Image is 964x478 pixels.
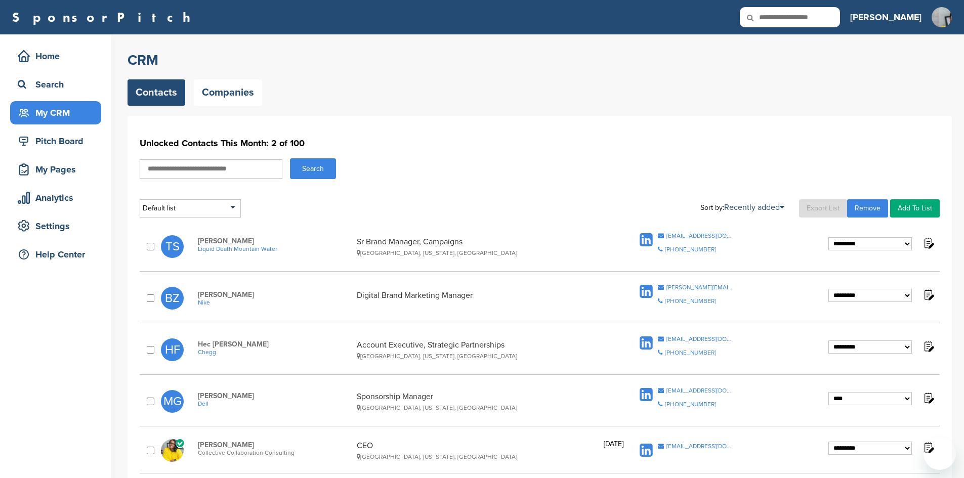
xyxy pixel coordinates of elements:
a: Export List [799,199,847,218]
a: Home [10,45,101,68]
a: Recently added [724,202,784,212]
a: Companies [194,79,262,106]
img: Notes [922,392,935,404]
img: Untitled design (1) [161,439,184,462]
span: [PERSON_NAME] [198,441,352,449]
a: Contacts [128,79,185,106]
span: [EMAIL_ADDRESS][DOMAIN_NAME] [666,443,734,449]
div: Sort by: [700,203,784,211]
span: MG [161,390,184,413]
a: SponsorPitch [12,11,197,24]
a: Liquid Death Mountain Water [198,245,352,252]
div: Home [15,47,101,65]
span: BZ [161,287,184,310]
div: Sr Brand Manager, Campaigns [357,237,599,256]
a: My Pages [10,158,101,181]
a: Chegg [198,349,352,356]
div: Search [15,75,101,94]
img: Notes [922,288,935,301]
h1: Unlocked Contacts This Month: 2 of 100 [140,134,940,152]
div: [GEOGRAPHIC_DATA], [US_STATE], [GEOGRAPHIC_DATA] [357,404,599,411]
div: Help Center [15,245,101,264]
a: My CRM [10,101,101,124]
div: [EMAIL_ADDRESS][DOMAIN_NAME] [666,387,734,394]
span: HF [161,338,184,361]
div: CEO [357,441,599,460]
div: [GEOGRAPHIC_DATA], [US_STATE], [GEOGRAPHIC_DATA] [357,353,599,360]
a: Analytics [10,186,101,209]
div: [EMAIL_ADDRESS][DOMAIN_NAME] [666,336,734,342]
a: Settings [10,214,101,238]
div: My Pages [15,160,101,179]
div: My CRM [15,104,101,122]
div: Default list [140,199,241,218]
div: [GEOGRAPHIC_DATA], [US_STATE], [GEOGRAPHIC_DATA] [357,249,599,256]
span: Hec [PERSON_NAME] [198,340,352,349]
div: Sponsorship Manager [357,392,599,411]
span: [PERSON_NAME] [198,237,352,245]
div: Settings [15,217,101,235]
a: Search [10,73,101,96]
div: [PHONE_NUMBER] [665,350,716,356]
div: [PHONE_NUMBER] [665,401,716,407]
h3: [PERSON_NAME] [850,10,921,24]
img: Notes [922,441,935,454]
span: Collective Collaboration Consulting [198,449,352,456]
a: Remove [847,199,888,218]
span: TS [161,235,184,258]
a: [PERSON_NAME] [850,6,921,28]
div: Pitch Board [15,132,101,150]
img: Notes [922,237,935,249]
a: Pitch Board [10,129,101,153]
div: Account Executive, Strategic Partnerships [357,340,599,360]
div: [PERSON_NAME][EMAIL_ADDRESS][PERSON_NAME][DOMAIN_NAME] [666,284,734,290]
a: Dell [198,400,352,407]
div: [PHONE_NUMBER] [665,298,716,304]
div: Analytics [15,189,101,207]
h2: CRM [128,51,952,69]
button: Search [290,158,336,179]
div: [EMAIL_ADDRESS][DOMAIN_NAME] [666,233,734,239]
div: [DATE] [604,441,623,460]
img: Notes [922,340,935,353]
span: [PERSON_NAME] [198,290,352,299]
div: Digital Brand Marketing Manager [357,290,599,306]
div: [GEOGRAPHIC_DATA], [US_STATE], [GEOGRAPHIC_DATA] [357,453,599,460]
iframe: Button to launch messaging window [924,438,956,470]
a: Add To List [890,199,940,218]
a: Help Center [10,243,101,266]
div: [PHONE_NUMBER] [665,246,716,252]
span: [PERSON_NAME] [198,392,352,400]
a: Nike [198,299,352,306]
a: Untitled design (1) [161,439,187,462]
